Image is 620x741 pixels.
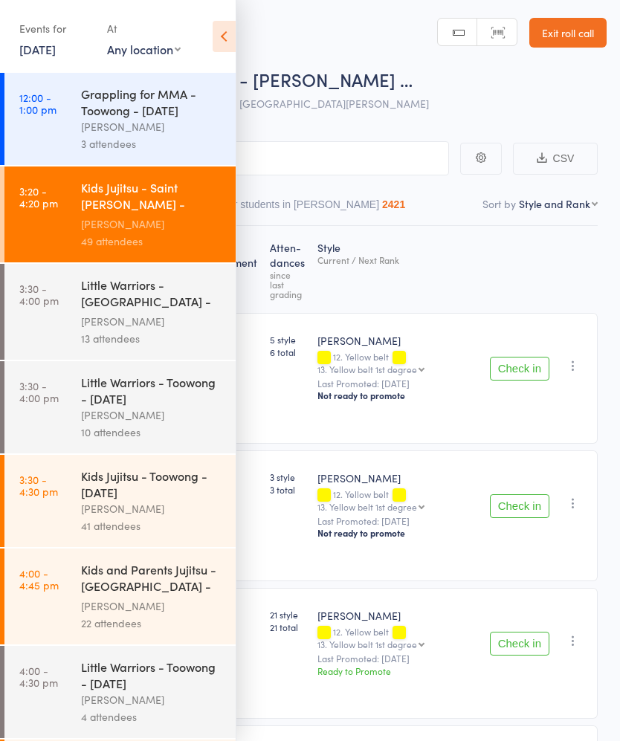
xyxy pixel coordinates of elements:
[4,73,236,165] a: 12:00 -1:00 pmGrappling for MMA - Toowong - [DATE][PERSON_NAME]3 attendees
[81,500,223,517] div: [PERSON_NAME]
[19,473,58,497] time: 3:30 - 4:30 pm
[81,118,223,135] div: [PERSON_NAME]
[317,608,478,623] div: [PERSON_NAME]
[490,632,549,656] button: Check in
[317,664,478,677] div: Ready to Promote
[519,196,590,211] div: Style and Rank
[81,233,223,250] div: 49 attendees
[81,561,223,598] div: Kids and Parents Jujitsu - [GEOGRAPHIC_DATA] - [GEOGRAPHIC_DATA]...
[270,270,306,299] div: since last grading
[529,18,607,48] a: Exit roll call
[4,549,236,644] a: 4:00 -4:45 pmKids and Parents Jujitsu - [GEOGRAPHIC_DATA] - [GEOGRAPHIC_DATA]...[PERSON_NAME]22 a...
[81,330,223,347] div: 13 attendees
[19,567,59,591] time: 4:00 - 4:45 pm
[311,233,484,306] div: Style
[513,143,598,175] button: CSV
[107,16,181,41] div: At
[317,352,478,374] div: 12. Yellow belt
[19,16,92,41] div: Events for
[317,378,478,389] small: Last Promoted: [DATE]
[270,333,306,346] span: 5 style
[19,282,59,306] time: 3:30 - 4:00 pm
[317,639,417,649] div: 13. Yellow belt 1st degree
[317,333,478,348] div: [PERSON_NAME]
[317,255,478,265] div: Current / Next Rank
[4,264,236,360] a: 3:30 -4:00 pmLittle Warriors - [GEOGRAPHIC_DATA] - [DATE][PERSON_NAME]13 attendees
[317,516,478,526] small: Last Promoted: [DATE]
[317,470,478,485] div: [PERSON_NAME]
[81,598,223,615] div: [PERSON_NAME]
[81,135,223,152] div: 3 attendees
[107,41,181,57] div: Any location
[81,85,223,118] div: Grappling for MMA - Toowong - [DATE]
[147,67,413,91] span: Kids Jujitsu - [PERSON_NAME] …
[81,615,223,632] div: 22 attendees
[490,357,549,381] button: Check in
[211,191,405,225] button: Other students in [PERSON_NAME]2421
[4,361,236,453] a: 3:30 -4:00 pmLittle Warriors - Toowong - [DATE][PERSON_NAME]10 attendees
[317,502,417,511] div: 13. Yellow belt 1st degree
[270,621,306,633] span: 21 total
[19,380,59,404] time: 3:30 - 4:00 pm
[264,233,311,306] div: Atten­dances
[482,196,516,211] label: Sort by
[317,389,478,401] div: Not ready to promote
[317,653,478,664] small: Last Promoted: [DATE]
[81,407,223,424] div: [PERSON_NAME]
[81,659,223,691] div: Little Warriors - Toowong - [DATE]
[19,91,56,115] time: 12:00 - 1:00 pm
[382,198,405,210] div: 2421
[270,608,306,621] span: 21 style
[239,96,429,111] span: [GEOGRAPHIC_DATA][PERSON_NAME]
[490,494,549,518] button: Check in
[317,364,417,374] div: 13. Yellow belt 1st degree
[81,467,223,500] div: Kids Jujitsu - Toowong - [DATE]
[317,527,478,539] div: Not ready to promote
[81,374,223,407] div: Little Warriors - Toowong - [DATE]
[81,179,223,216] div: Kids Jujitsu - Saint [PERSON_NAME] - [DATE]
[81,216,223,233] div: [PERSON_NAME]
[19,185,58,209] time: 3:20 - 4:20 pm
[19,664,58,688] time: 4:00 - 4:30 pm
[317,489,478,511] div: 12. Yellow belt
[4,166,236,262] a: 3:20 -4:20 pmKids Jujitsu - Saint [PERSON_NAME] - [DATE][PERSON_NAME]49 attendees
[19,41,56,57] a: [DATE]
[270,470,306,483] span: 3 style
[81,276,223,313] div: Little Warriors - [GEOGRAPHIC_DATA] - [DATE]
[81,517,223,534] div: 41 attendees
[81,691,223,708] div: [PERSON_NAME]
[317,627,478,649] div: 12. Yellow belt
[4,646,236,738] a: 4:00 -4:30 pmLittle Warriors - Toowong - [DATE][PERSON_NAME]4 attendees
[81,424,223,441] div: 10 attendees
[270,483,306,496] span: 3 total
[270,346,306,358] span: 6 total
[4,455,236,547] a: 3:30 -4:30 pmKids Jujitsu - Toowong - [DATE][PERSON_NAME]41 attendees
[81,313,223,330] div: [PERSON_NAME]
[81,708,223,725] div: 4 attendees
